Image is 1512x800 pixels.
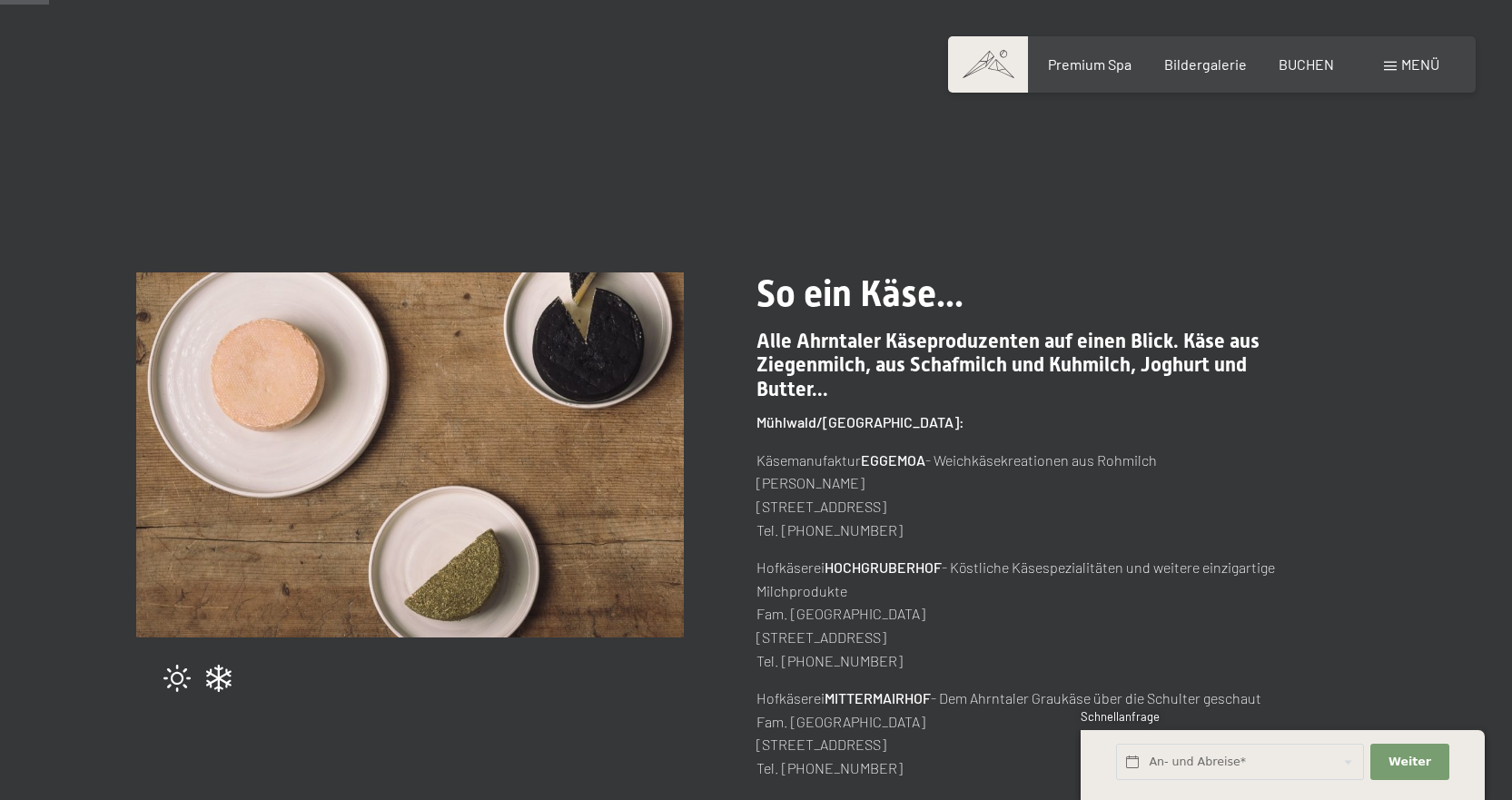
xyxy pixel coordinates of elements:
[825,558,942,576] strong: HOCHGRUBERHOF
[861,451,925,469] strong: EGGEMOA
[1370,744,1448,781] button: Weiter
[1388,754,1431,770] span: Weiter
[1279,55,1334,73] a: BUCHEN
[756,686,1304,779] p: Hofkäserei - Dem Ahrntaler Graukäse über die Schulter geschaut Fam. [GEOGRAPHIC_DATA] [STREET_ADD...
[136,272,684,637] img: So ein Käse...
[1401,55,1439,73] span: Menü
[1164,55,1247,73] a: Bildergalerie
[756,330,1260,400] span: Alle Ahrntaler Käseproduzenten auf einen Blick. Käse aus Ziegenmilch, aus Schafmilch und Kuhmilch...
[825,689,931,706] strong: MITTERMAIRHOF
[756,413,964,430] strong: Mühlwald/[GEOGRAPHIC_DATA]:
[1081,709,1160,724] span: Schnellanfrage
[756,449,1304,541] p: Käsemanufaktur - Weichkäsekreationen aus Rohmilch [PERSON_NAME] [STREET_ADDRESS] Tel. [PHONE_NUMBER]
[756,272,964,315] span: So ein Käse...
[756,556,1304,672] p: Hofkäserei - Köstliche Käsespezialitäten und weitere einzigartige Milchprodukte Fam. [GEOGRAPHIC_...
[1048,55,1132,73] a: Premium Spa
